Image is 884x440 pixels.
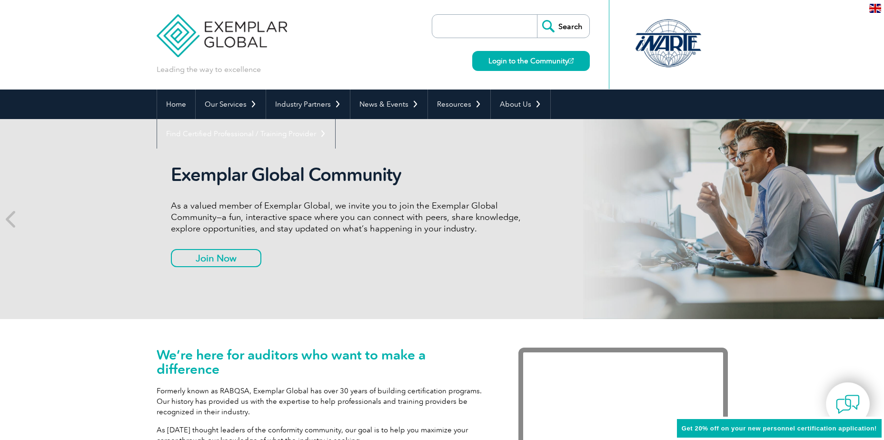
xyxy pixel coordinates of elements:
[157,119,335,149] a: Find Certified Professional / Training Provider
[157,348,490,376] h1: We’re here for auditors who want to make a difference
[157,90,195,119] a: Home
[472,51,590,71] a: Login to the Community
[157,64,261,75] p: Leading the way to excellence
[196,90,266,119] a: Our Services
[428,90,490,119] a: Resources
[836,392,860,416] img: contact-chat.png
[157,386,490,417] p: Formerly known as RABQSA, Exemplar Global has over 30 years of building certification programs. O...
[568,58,574,63] img: open_square.png
[171,249,261,267] a: Join Now
[350,90,427,119] a: News & Events
[266,90,350,119] a: Industry Partners
[537,15,589,38] input: Search
[869,4,881,13] img: en
[682,425,877,432] span: Get 20% off on your new personnel certification application!
[171,164,528,186] h2: Exemplar Global Community
[491,90,550,119] a: About Us
[171,200,528,234] p: As a valued member of Exemplar Global, we invite you to join the Exemplar Global Community—a fun,...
